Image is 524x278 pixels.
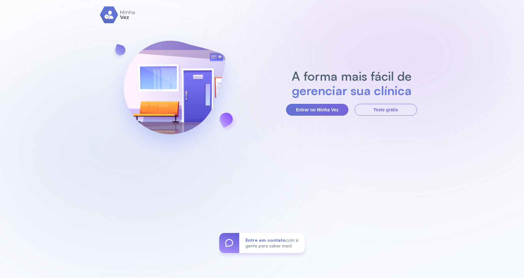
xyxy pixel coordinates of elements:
button: Teste grátis [355,104,417,116]
h2: A forma mais fácil de [289,69,415,83]
img: logo.svg [100,6,136,23]
h2: gerenciar sua clínica [289,83,415,98]
img: banner-login.svg [107,24,242,160]
button: Entrar no Minha Vez [286,104,348,116]
div: com a gente para saber mais! [239,233,305,253]
span: Entre em contato [245,237,286,243]
a: Entre em contatocom a gente para saber mais! [219,233,305,253]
